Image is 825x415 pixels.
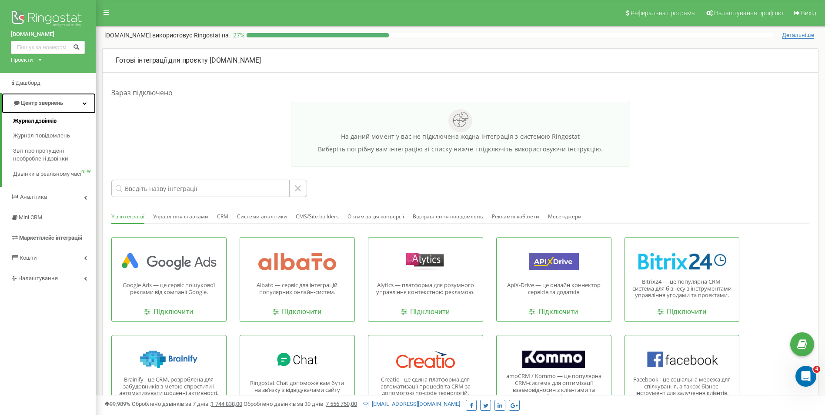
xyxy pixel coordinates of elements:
input: Пошук за номером [11,41,85,54]
p: [DOMAIN_NAME] [104,31,229,40]
span: Дзвінки в реальному часі [13,170,81,178]
button: Управління ставками [153,210,208,223]
p: Facebook - це соціальна мережа для спілкування, а також бізнес-інструмент для залучення клієнтів. [631,376,733,397]
span: Аналiтика [20,194,47,200]
a: [DOMAIN_NAME] [11,30,85,39]
button: CMS/Site builders [296,210,339,223]
p: amoCRM / Kommo — це популярна CRM-система для оптимізації взаємовідносин з клієнтами та автоматиз... [503,373,605,400]
div: Проєкти [11,56,33,64]
span: Маркетплейс інтеграцій [19,234,82,241]
span: Оброблено дзвінків за 30 днів : [244,401,357,407]
a: Підключити [658,307,706,317]
p: 27 % [229,31,247,40]
img: Ringostat logo [11,9,85,30]
span: Журнал дзвінків [13,117,57,125]
span: 4 [813,366,820,373]
button: Рекламні кабінети [492,210,539,223]
a: Підключити [401,307,450,317]
span: Детальніше [782,32,814,39]
u: 1 744 838,00 [211,401,242,407]
p: Alytics — платформа для розумного управління контекстною рекламою. [375,282,476,295]
span: Вихід [801,10,816,17]
span: Налаштування [18,275,58,281]
span: Оброблено дзвінків за 7 днів : [132,401,242,407]
p: Brainify - це CRM, розроблена для забудовників з метою спростити і автоматизувати щоденні активно... [118,376,220,397]
a: [EMAIL_ADDRESS][DOMAIN_NAME] [363,401,460,407]
span: Центр звернень [21,100,63,106]
span: Реферальна програма [631,10,695,17]
span: Звіт про пропущені необроблені дзвінки [13,147,91,163]
p: Google Ads — це сервіс пошукової реклами від компанії Google. [118,282,220,295]
span: Налаштування профілю [714,10,783,17]
span: Готові інтеграції для проєкту [116,56,208,64]
h1: Зараз підключено [111,88,809,97]
a: Журнал повідомлень [13,128,96,144]
a: Центр звернень [2,93,96,114]
p: Bitrix24 — це популярна CRM-система для бізнесу з інструментами управління угодами та проєктами. [631,278,733,299]
p: Albato — сервіс для інтеграцій популярних онлайн-систем. [247,282,348,295]
u: 7 556 750,00 [326,401,357,407]
button: Оптимізація конверсії [347,210,404,223]
p: Creatio - це єдина платформа для автоматизації процесів та CRM за допомогою no-code технологій. [375,376,476,397]
p: ApiX-Drive — це онлайн коннектор сервісів та додатків [503,282,605,295]
button: Усі інтеграції [111,210,144,224]
span: 99,989% [104,401,130,407]
span: використовує Ringostat на [152,32,229,39]
a: Звіт про пропущені необроблені дзвінки [13,144,96,167]
span: Дашборд [16,80,40,86]
a: Дзвінки в реальному часіNEW [13,167,96,182]
p: [DOMAIN_NAME] [116,56,805,66]
a: Підключити [529,307,578,317]
button: Відправлення повідомлень [413,210,483,223]
iframe: Intercom live chat [795,366,816,387]
input: Введіть назву інтеграції [111,180,290,197]
a: Підключити [144,307,193,317]
p: На даний момент у вас не підключена жодна інтеграція з системою Ringostat [291,132,630,141]
span: Mini CRM [19,214,42,221]
a: Журнал дзвінків [13,114,96,129]
a: Підключити [273,307,321,317]
p: Виберіть потрібну вам інтеграцію зі списку нижче і підключіть використовуючи інструкцію. [291,145,630,153]
button: CRM [217,210,228,223]
p: Ringostat Chat допоможе вам бути на звʼязку з відвідувачами сайту [247,380,348,393]
button: Месенджери [548,210,581,223]
span: Кошти [20,254,37,261]
span: Журнал повідомлень [13,132,70,140]
button: Системи аналітики [237,210,287,223]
